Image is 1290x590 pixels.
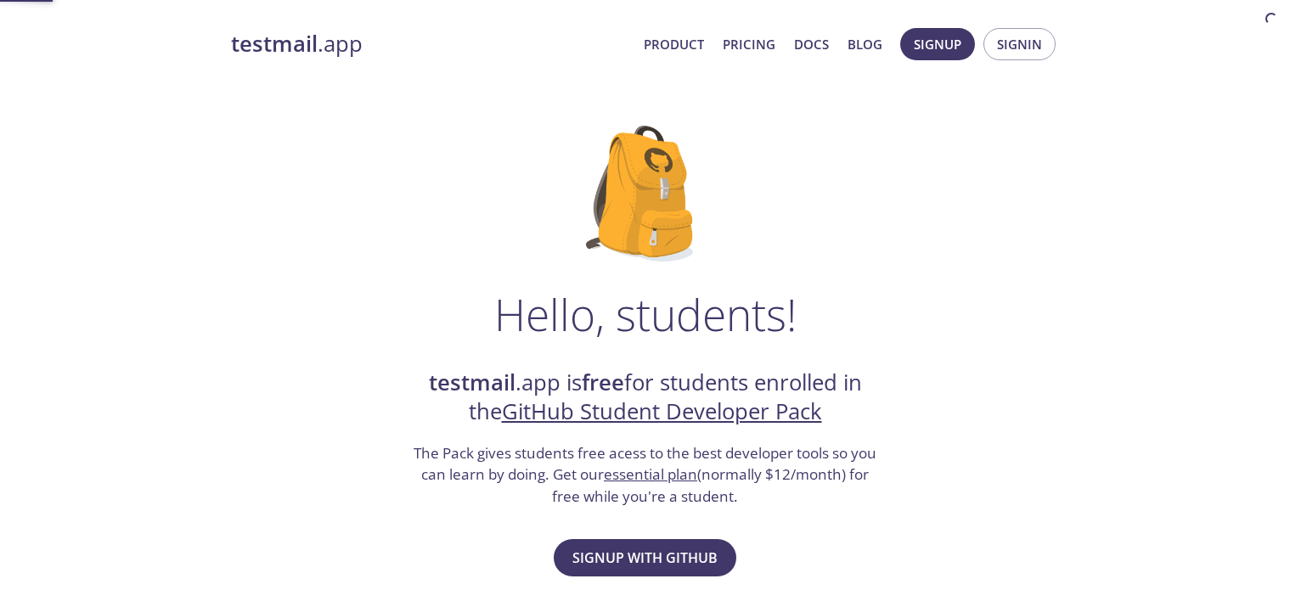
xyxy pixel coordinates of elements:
[604,464,697,484] a: essential plan
[723,33,775,55] a: Pricing
[848,33,882,55] a: Blog
[494,289,797,340] h1: Hello, students!
[997,33,1042,55] span: Signin
[644,33,704,55] a: Product
[231,29,318,59] strong: testmail
[502,396,822,426] a: GitHub Student Developer Pack
[412,442,879,508] h3: The Pack gives students free acess to the best developer tools so you can learn by doing. Get our...
[429,368,515,397] strong: testmail
[582,368,624,397] strong: free
[794,33,829,55] a: Docs
[231,30,630,59] a: testmail.app
[572,546,718,570] span: Signup with GitHub
[554,539,736,576] button: Signup with GitHub
[914,33,961,55] span: Signup
[586,126,704,261] img: github-student-backpack.png
[983,28,1056,60] button: Signin
[412,368,879,427] h2: .app is for students enrolled in the
[900,28,975,60] button: Signup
